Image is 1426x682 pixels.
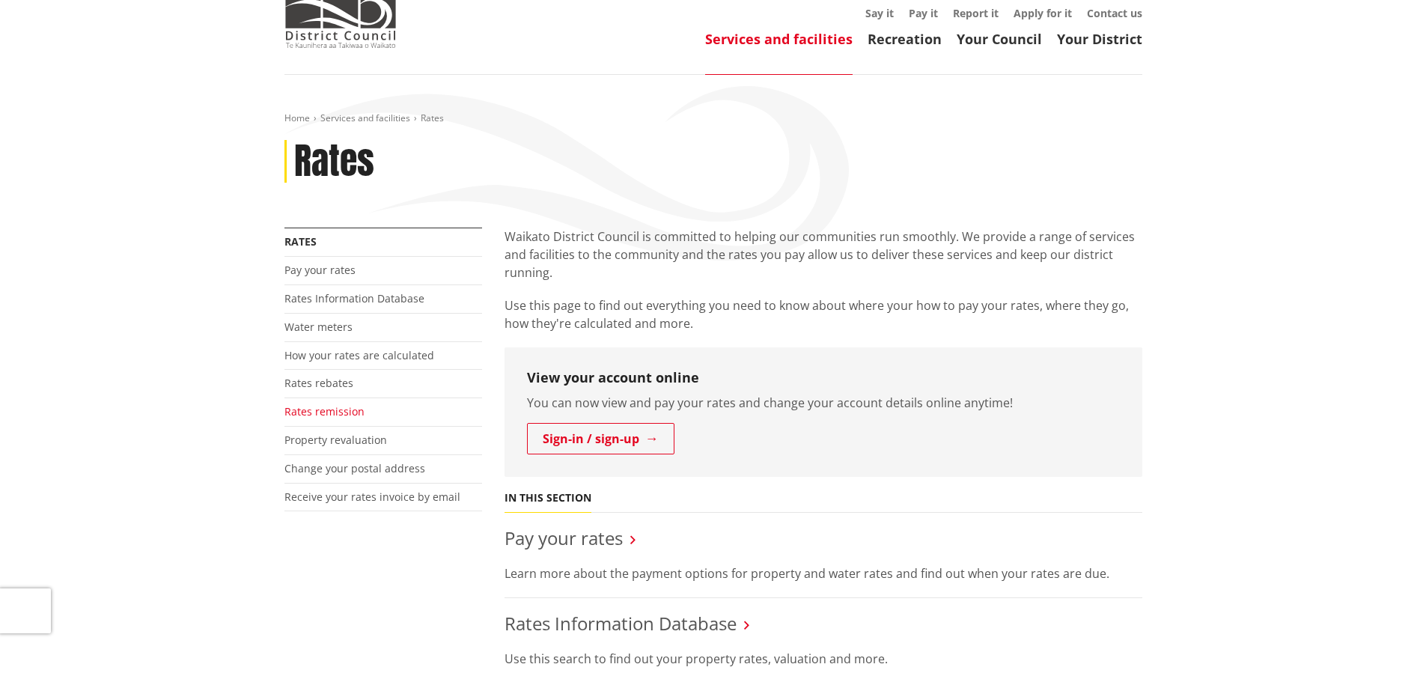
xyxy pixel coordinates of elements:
p: Use this page to find out everything you need to know about where your how to pay your rates, whe... [505,296,1142,332]
a: Contact us [1087,6,1142,20]
p: Use this search to find out your property rates, valuation and more. [505,650,1142,668]
h1: Rates [294,140,374,183]
p: Learn more about the payment options for property and water rates and find out when your rates ar... [505,564,1142,582]
a: Report it [953,6,999,20]
a: Rates rebates [284,376,353,390]
a: Pay it [909,6,938,20]
a: Property revaluation [284,433,387,447]
a: Rates Information Database [284,291,424,305]
a: Change your postal address [284,461,425,475]
span: Rates [421,112,444,124]
a: Your District [1057,30,1142,48]
h3: View your account online [527,370,1120,386]
a: Home [284,112,310,124]
a: Rates [284,234,317,249]
a: Receive your rates invoice by email [284,490,460,504]
a: Your Council [957,30,1042,48]
nav: breadcrumb [284,112,1142,125]
a: Say it [865,6,894,20]
a: Apply for it [1014,6,1072,20]
a: Services and facilities [705,30,853,48]
a: Services and facilities [320,112,410,124]
a: Rates Information Database [505,611,737,636]
p: Waikato District Council is committed to helping our communities run smoothly. We provide a range... [505,228,1142,281]
a: Sign-in / sign-up [527,423,674,454]
a: Pay your rates [284,263,356,277]
a: Water meters [284,320,353,334]
h5: In this section [505,492,591,505]
iframe: Messenger Launcher [1357,619,1411,673]
p: You can now view and pay your rates and change your account details online anytime! [527,394,1120,412]
a: Recreation [868,30,942,48]
a: Pay your rates [505,526,623,550]
a: Rates remission [284,404,365,418]
a: How your rates are calculated [284,348,434,362]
